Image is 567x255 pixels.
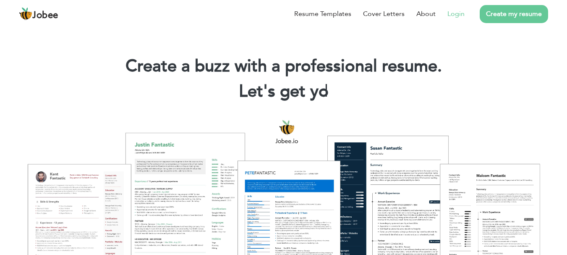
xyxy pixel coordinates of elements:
h2: Let's [13,81,554,103]
a: Create my resume [480,5,548,23]
a: Cover Letters [363,9,405,19]
a: Resume Templates [294,9,351,19]
a: About [416,9,436,19]
a: Login [447,9,465,19]
h1: Create a buzz with a professional resume. [13,55,554,77]
span: get yo [280,80,329,103]
span: Jobee [32,11,58,20]
a: Jobee [19,7,58,21]
span: | [324,80,328,103]
img: jobee.io [19,7,32,21]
